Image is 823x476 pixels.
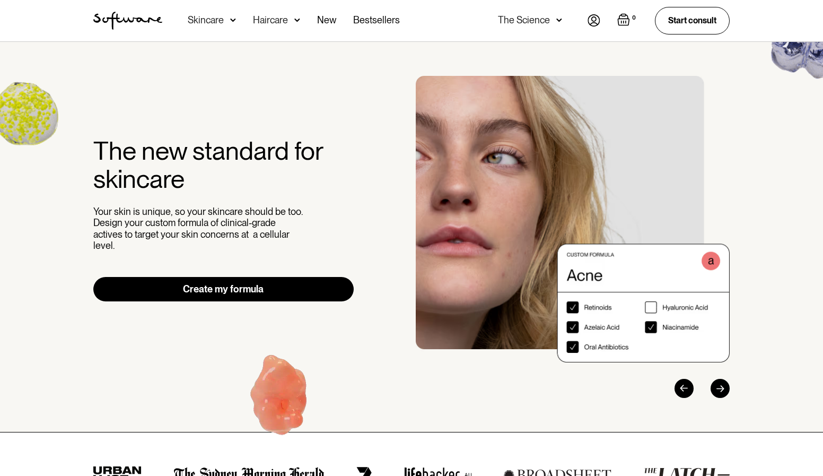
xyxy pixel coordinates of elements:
[93,277,354,301] a: Create my formula
[498,15,550,25] div: The Science
[230,15,236,25] img: arrow down
[630,13,638,23] div: 0
[214,337,346,468] img: Hydroquinone (skin lightening agent)
[655,7,730,34] a: Start consult
[253,15,288,25] div: Haircare
[93,137,354,193] h2: The new standard for skincare
[556,15,562,25] img: arrow down
[93,12,162,30] img: Software Logo
[617,13,638,28] a: Open empty cart
[93,206,305,252] p: Your skin is unique, so your skincare should be too. Design your custom formula of clinical-grade...
[188,15,224,25] div: Skincare
[294,15,300,25] img: arrow down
